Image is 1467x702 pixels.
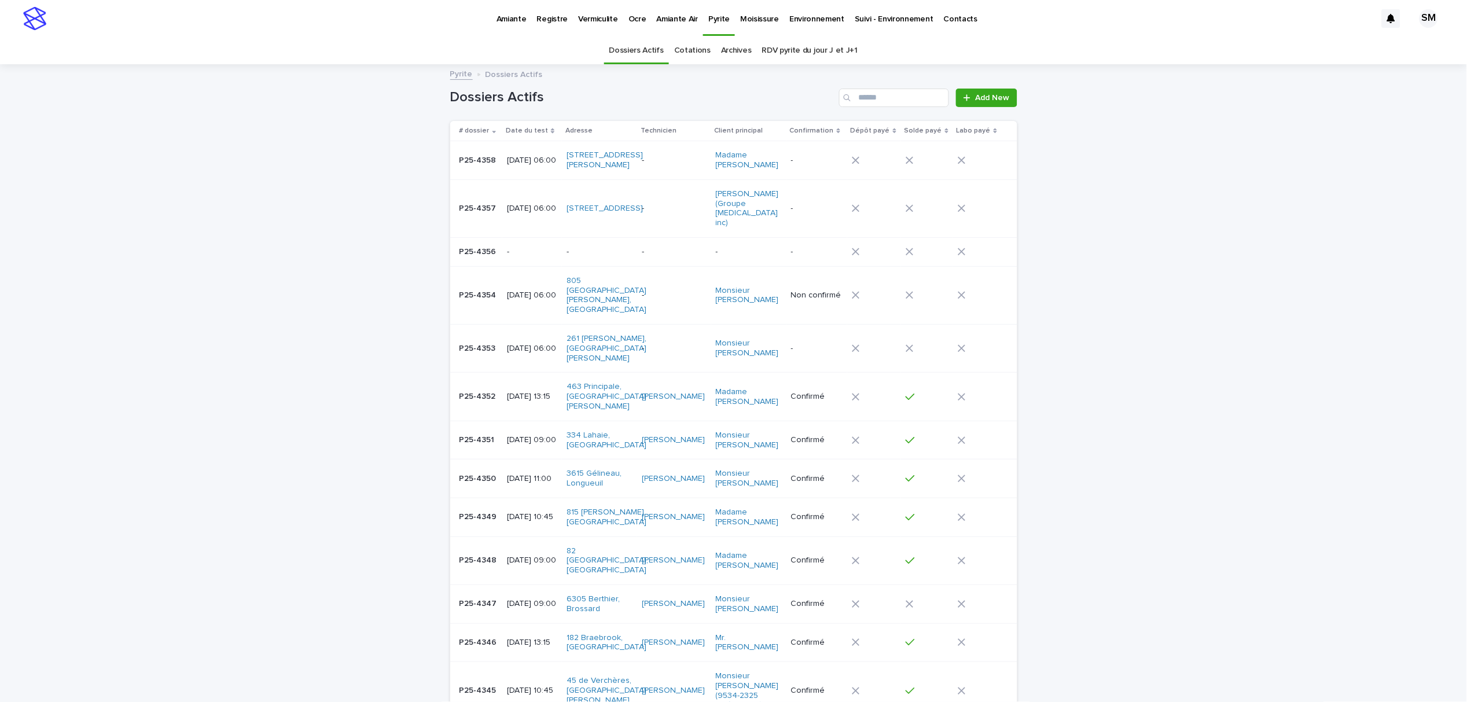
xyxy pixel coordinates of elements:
[762,37,858,64] a: RDV pyrite du jour J et J+1
[642,435,705,445] a: [PERSON_NAME]
[507,599,557,609] p: [DATE] 09:00
[450,324,1017,372] tr: P25-4353P25-4353 [DATE] 06:00261 [PERSON_NAME], [GEOGRAPHIC_DATA][PERSON_NAME] -Monsieur [PERSON_...
[450,536,1017,585] tr: P25-4348P25-4348 [DATE] 09:0082 [GEOGRAPHIC_DATA], [GEOGRAPHIC_DATA] [PERSON_NAME] Madame [PERSON...
[450,141,1017,180] tr: P25-4358P25-4358 [DATE] 06:00[STREET_ADDRESS][PERSON_NAME] -Madame [PERSON_NAME] -
[567,276,646,315] a: 805 [GEOGRAPHIC_DATA][PERSON_NAME], [GEOGRAPHIC_DATA]
[642,474,705,484] a: [PERSON_NAME]
[23,7,46,30] img: stacker-logo-s-only.png
[450,623,1017,662] tr: P25-4346P25-4346 [DATE] 13:15182 Braebrook, [GEOGRAPHIC_DATA] [PERSON_NAME] Mr. [PERSON_NAME] Con...
[567,334,646,363] a: 261 [PERSON_NAME], [GEOGRAPHIC_DATA][PERSON_NAME]
[716,150,780,170] a: Madame [PERSON_NAME]
[459,635,499,648] p: P25-4346
[486,67,543,80] p: Dossiers Actifs
[674,37,711,64] a: Cotations
[506,124,548,137] p: Date du test
[459,683,499,696] p: P25-4345
[791,156,843,166] p: -
[507,686,557,696] p: [DATE] 10:45
[459,433,497,445] p: P25-4351
[507,556,557,565] p: [DATE] 09:00
[791,556,843,565] p: Confirmé
[642,556,705,565] a: [PERSON_NAME]
[609,37,664,64] a: Dossiers Actifs
[459,389,498,402] p: P25-4352
[567,546,648,575] a: 82 [GEOGRAPHIC_DATA], [GEOGRAPHIC_DATA]
[642,344,706,354] p: -
[642,291,706,300] p: -
[450,179,1017,237] tr: P25-4357P25-4357 [DATE] 06:00[STREET_ADDRESS] -[PERSON_NAME] (Groupe [MEDICAL_DATA] inc) -
[507,291,557,300] p: [DATE] 06:00
[791,247,843,257] p: -
[507,638,557,648] p: [DATE] 13:15
[976,94,1010,102] span: Add New
[507,435,557,445] p: [DATE] 09:00
[791,291,843,300] p: Non confirmé
[450,373,1017,421] tr: P25-4352P25-4352 [DATE] 13:15463 Principale, [GEOGRAPHIC_DATA][PERSON_NAME] [PERSON_NAME] Madame ...
[450,237,1017,266] tr: P25-4356P25-4356 -----
[839,89,949,107] input: Search
[450,89,835,106] h1: Dossiers Actifs
[851,124,890,137] p: Dépôt payé
[450,421,1017,460] tr: P25-4351P25-4351 [DATE] 09:00334 Lahaie, [GEOGRAPHIC_DATA] [PERSON_NAME] Monsieur [PERSON_NAME] C...
[716,189,780,228] a: [PERSON_NAME] (Groupe [MEDICAL_DATA] inc)
[450,67,473,80] a: Pyrite
[642,156,706,166] p: -
[716,247,780,257] p: -
[567,150,643,170] a: [STREET_ADDRESS][PERSON_NAME]
[567,204,643,214] a: [STREET_ADDRESS]
[459,201,499,214] p: P25-4357
[721,37,752,64] a: Archives
[507,344,557,354] p: [DATE] 06:00
[905,124,942,137] p: Solde payé
[716,469,780,488] a: Monsieur [PERSON_NAME]
[507,156,557,166] p: [DATE] 06:00
[642,247,706,257] p: -
[791,638,843,648] p: Confirmé
[507,392,557,402] p: [DATE] 13:15
[716,508,780,527] a: Madame [PERSON_NAME]
[459,245,499,257] p: P25-4356
[716,633,780,653] a: Mr. [PERSON_NAME]
[567,633,646,653] a: 182 Braebrook, [GEOGRAPHIC_DATA]
[956,89,1017,107] a: Add New
[791,686,843,696] p: Confirmé
[716,286,780,306] a: Monsieur [PERSON_NAME]
[641,124,676,137] p: Technicien
[642,599,705,609] a: [PERSON_NAME]
[459,153,499,166] p: P25-4358
[459,288,499,300] p: P25-4354
[450,266,1017,324] tr: P25-4354P25-4354 [DATE] 06:00805 [GEOGRAPHIC_DATA][PERSON_NAME], [GEOGRAPHIC_DATA] -Monsieur [PER...
[716,551,780,571] a: Madame [PERSON_NAME]
[791,512,843,522] p: Confirmé
[642,392,705,402] a: [PERSON_NAME]
[567,431,646,450] a: 334 Lahaie, [GEOGRAPHIC_DATA]
[567,594,631,614] a: 6305 Berthier, Brossard
[716,431,780,450] a: Monsieur [PERSON_NAME]
[716,387,780,407] a: Madame [PERSON_NAME]
[459,510,499,522] p: P25-4349
[790,124,834,137] p: Confirmation
[715,124,763,137] p: Client principal
[567,382,646,411] a: 463 Principale, [GEOGRAPHIC_DATA][PERSON_NAME]
[642,686,705,696] a: [PERSON_NAME]
[642,638,705,648] a: [PERSON_NAME]
[507,512,557,522] p: [DATE] 10:45
[791,474,843,484] p: Confirmé
[791,204,843,214] p: -
[791,435,843,445] p: Confirmé
[567,508,646,527] a: 815 [PERSON_NAME], [GEOGRAPHIC_DATA]
[459,597,499,609] p: P25-4347
[567,247,631,257] p: -
[507,204,557,214] p: [DATE] 06:00
[565,124,593,137] p: Adresse
[459,124,490,137] p: # dossier
[459,472,499,484] p: P25-4350
[642,512,705,522] a: [PERSON_NAME]
[507,247,557,257] p: -
[716,594,780,614] a: Monsieur [PERSON_NAME]
[507,474,557,484] p: [DATE] 11:00
[450,498,1017,536] tr: P25-4349P25-4349 [DATE] 10:45815 [PERSON_NAME], [GEOGRAPHIC_DATA] [PERSON_NAME] Madame [PERSON_NA...
[450,585,1017,623] tr: P25-4347P25-4347 [DATE] 09:006305 Berthier, Brossard [PERSON_NAME] Monsieur [PERSON_NAME] Confirmé
[791,344,843,354] p: -
[957,124,991,137] p: Labo payé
